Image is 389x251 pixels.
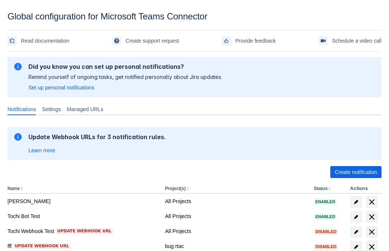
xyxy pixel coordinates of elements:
span: Update webhook URL [57,228,111,234]
a: Set up personal notifications [28,84,94,91]
span: Update webhook URL [15,243,69,249]
button: Project(s) [165,186,186,191]
h2: Update Webhook URLs for 3 notification rules. [28,133,166,141]
span: delete [367,212,376,221]
div: fff [7,242,159,250]
span: Create notification [335,166,377,178]
div: bug rtac [165,242,308,250]
span: feedback [223,38,229,44]
div: Global configuration for Microsoft Teams Connector [7,11,382,22]
span: information [13,132,22,141]
a: Learn more [28,147,55,154]
span: edit [353,214,359,220]
span: Managed URLs [67,105,103,113]
div: Tochi Webhook Test [7,227,159,235]
a: Create support request [112,35,179,47]
span: Create support request [126,35,179,47]
span: support [114,38,120,44]
button: Name [7,186,20,191]
span: Disabled [314,230,338,234]
span: edit [353,229,359,235]
span: delete [367,227,376,236]
span: Settings [42,105,61,113]
span: information [13,62,22,71]
p: Remind yourself of ongoing tasks, get notified personally about Jira updates. [28,73,222,81]
span: Disabled [314,245,338,249]
span: documentation [9,38,15,44]
span: edit [353,244,359,250]
span: Provide feedback [235,35,276,47]
span: delete [367,198,376,206]
span: videoCall [320,38,326,44]
th: Actions [347,184,382,194]
h2: Did you know you can set up personal notifications? [28,63,222,70]
span: Read documentation [21,35,69,47]
div: Tochi Bot Test [7,212,159,220]
span: edit [353,199,359,205]
a: Read documentation [7,35,69,47]
div: [PERSON_NAME] [7,198,159,205]
a: Provide feedback [222,35,276,47]
span: Enabled [314,200,337,204]
div: All Projects [165,212,308,220]
button: Status [314,186,328,191]
span: Schedule a video call [332,35,382,47]
span: Enabled [314,215,337,219]
button: Create notification [330,166,382,178]
div: All Projects [165,198,308,205]
a: Schedule a video call [319,35,382,47]
div: All Projects [165,227,308,235]
span: Notifications [7,105,36,113]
